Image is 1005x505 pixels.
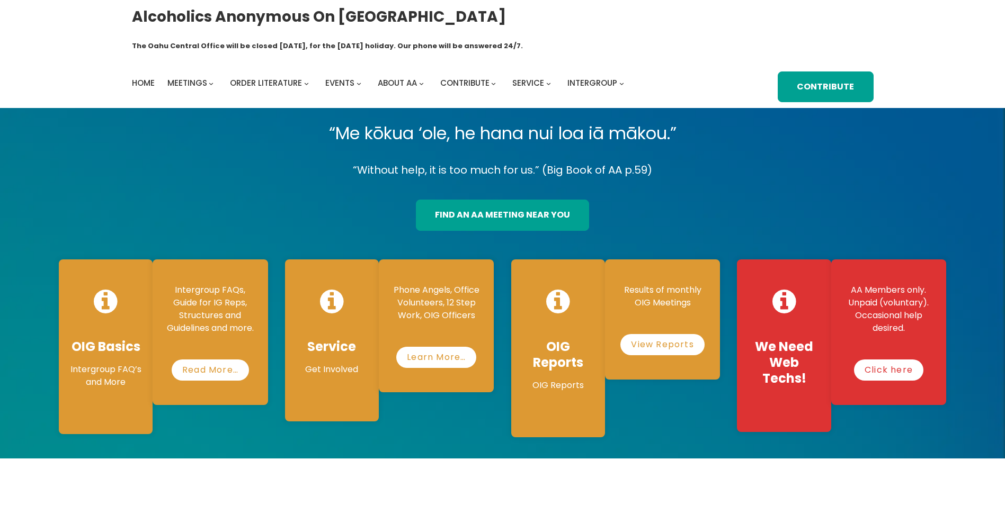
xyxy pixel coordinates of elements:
a: Service [512,76,544,91]
a: find an aa meeting near you [416,200,589,230]
a: Alcoholics Anonymous on [GEOGRAPHIC_DATA] [132,4,506,30]
span: Home [132,77,155,88]
a: Meetings [167,76,207,91]
span: Service [512,77,544,88]
span: About AA [378,77,417,88]
button: Contribute submenu [491,81,496,86]
p: Results of monthly OIG Meetings [616,284,709,309]
a: Learn More… [396,347,476,368]
span: Events [325,77,354,88]
a: Events [325,76,354,91]
p: Get Involved [296,363,368,376]
p: Intergroup FAQs, Guide for IG Reps, Structures and Guidelines and more. [163,284,257,335]
p: “Me kōkua ‘ole, he hana nui loa iā mākou.” [50,119,955,148]
a: Contribute [440,76,490,91]
h1: The Oahu Central Office will be closed [DATE], for the [DATE] holiday. Our phone will be answered... [132,41,523,51]
h4: We Need Web Techs! [748,339,820,386]
span: Meetings [167,77,207,88]
p: Intergroup FAQ’s and More [69,363,142,389]
button: Intergroup submenu [619,81,624,86]
p: AA Members only. Unpaid (voluntary). Occasional help desired. [842,284,936,335]
p: Phone Angels, Office Volunteers, 12 Step Work, OIG Officers [389,284,483,322]
span: Contribute [440,77,490,88]
a: Click here [854,359,923,381]
a: Contribute [778,71,873,102]
button: Events submenu [357,81,361,86]
h4: Service [296,339,368,355]
a: Read More… [172,359,249,381]
button: Order Literature submenu [304,81,309,86]
button: About AA submenu [419,81,424,86]
h4: OIG Reports [522,339,594,371]
a: About AA [378,76,417,91]
nav: Intergroup [132,76,628,91]
span: Order Literature [230,77,302,88]
button: Meetings submenu [209,81,214,86]
a: Home [132,76,155,91]
p: OIG Reports [522,379,594,392]
a: View Reports [620,334,704,355]
button: Service submenu [546,81,551,86]
span: Intergroup [567,77,617,88]
h4: OIG Basics [69,339,142,355]
p: “Without help, it is too much for us.” (Big Book of AA p.59) [50,161,955,179]
a: Intergroup [567,76,617,91]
